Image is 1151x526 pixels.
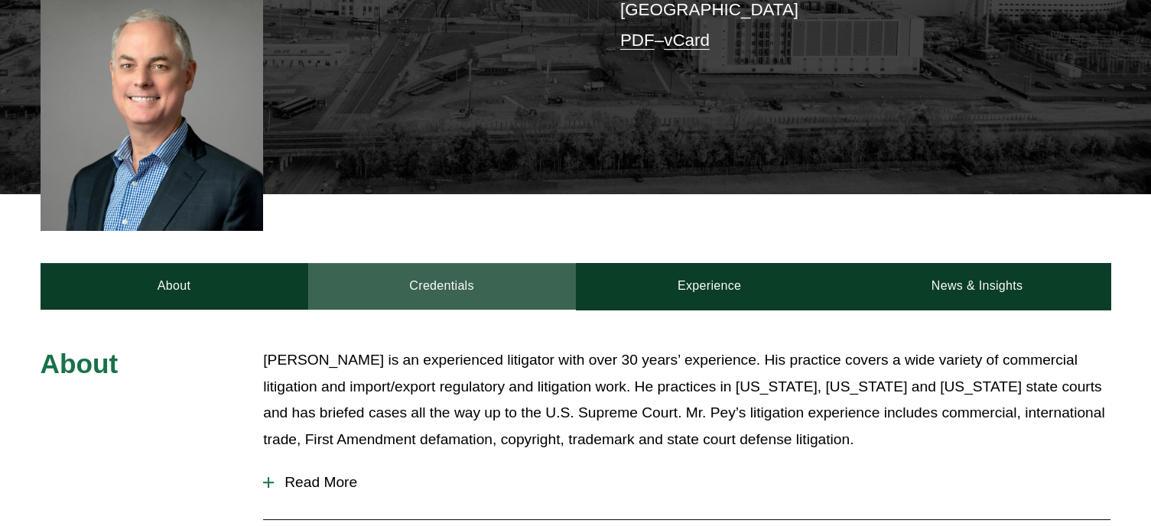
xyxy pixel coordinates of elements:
[664,31,710,50] a: vCard
[274,474,1110,491] span: Read More
[41,263,308,309] a: About
[41,349,119,378] span: About
[576,263,844,309] a: Experience
[620,31,655,50] a: PDF
[263,347,1110,453] p: [PERSON_NAME] is an experienced litigator with over 30 years’ experience. His practice covers a w...
[308,263,576,309] a: Credentials
[843,263,1110,309] a: News & Insights
[263,463,1110,502] button: Read More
